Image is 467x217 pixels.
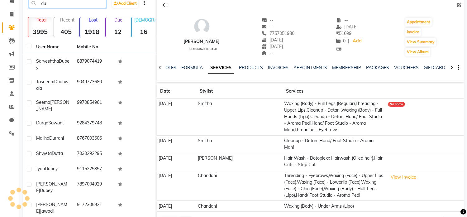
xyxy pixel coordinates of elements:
button: View Album [405,48,430,56]
td: 7030292295 [74,147,115,162]
span: Maliha [36,135,49,141]
span: Durga [36,120,48,126]
th: Date [157,84,196,99]
td: [DATE] [157,170,196,201]
a: Add [352,37,363,46]
strong: 1918 [80,28,104,36]
span: Sawant [48,120,64,126]
td: 8879074419 [74,54,115,75]
span: | [348,38,349,44]
span: [PERSON_NAME] [36,202,67,214]
strong: 16 [132,28,156,36]
td: Chandani [196,201,282,212]
a: GIFTCARDS [424,65,448,70]
a: MEMBERSHIP [332,65,361,70]
button: Appointment [405,18,432,27]
td: 8767003606 [74,131,115,147]
p: Due [107,17,130,23]
span: -- [336,17,348,23]
td: 9115225857 [74,162,115,177]
span: -- [262,24,274,30]
td: Hair Wash - Botoplexx Hairwash (Oiled hair),Hair Cuts - Step Cut [282,153,386,170]
td: 7897004929 [74,177,115,198]
td: Waxing (Body) - Full Legs (Regular),Threading - Upper Lips,Cleanup - Detan ,Waxing (Body) - Full ... [282,99,386,136]
button: View Invoice [388,172,419,182]
span: [DEMOGRAPHIC_DATA] [189,47,217,51]
span: Sarveshtha [36,58,59,64]
th: Stylist [196,84,282,99]
a: FORMULA [182,65,203,70]
td: Smitha [196,135,282,153]
a: PACKAGES [366,65,389,70]
td: [DATE] [157,135,196,153]
p: Recent [57,17,78,23]
strong: 12 [106,28,130,36]
a: APPOINTMENTS [294,65,327,70]
td: 9284379748 [74,116,115,131]
td: Smitha [196,99,282,136]
span: [DATE] [262,44,283,49]
button: Invoice [405,28,421,36]
span: Jyoti [36,166,45,171]
span: Durrani [49,135,64,141]
p: Lost [83,17,104,23]
a: SERVICES [208,62,234,74]
a: VOUCHERS [394,65,419,70]
td: [DATE] [157,201,196,212]
td: [DATE] [157,99,196,136]
td: 9970854961 [74,95,115,116]
button: View Summary [405,38,436,46]
span: [PERSON_NAME] [36,99,69,112]
span: Tasneem [36,79,54,84]
a: PRODUCTS [239,65,263,70]
span: 51699 [336,31,351,36]
td: Cleanup - Detan ,Hand/ Foot Studio - Aroma Mani [282,135,386,153]
p: Total [31,17,52,23]
td: Threading - Eyebrows,Waxing (Face) - Upper Lips (Face),Waxing (Face) - Lowerlip (Face),Waxing (Fa... [282,170,386,201]
th: User Name [32,40,74,54]
span: ₹ [336,31,339,36]
span: Shweta [36,151,52,156]
td: [DATE] [157,153,196,170]
span: Dubey [45,166,58,171]
span: [DATE] [262,37,283,43]
span: 0 [336,38,345,44]
span: 7757051980 [262,31,295,36]
p: [DEMOGRAPHIC_DATA] [134,17,156,23]
img: avatar [193,17,211,36]
td: 9049773680 [74,75,115,95]
span: Dubey [40,188,53,193]
span: Seema [36,99,50,105]
strong: 405 [54,28,78,36]
td: [PERSON_NAME] [196,153,282,170]
span: Dutta [52,151,63,156]
div: No show [388,102,405,107]
span: [PERSON_NAME] [36,181,67,193]
span: -- [262,17,274,23]
span: Jawadi [40,208,54,214]
div: [PERSON_NAME] [184,38,220,45]
td: Chandani [196,170,282,201]
a: NOTES [163,65,177,70]
span: -- [262,50,274,56]
a: INVOICES [268,65,289,70]
span: [DATE] [336,24,358,30]
th: Mobile No. [74,40,115,54]
td: Waxing (Body) - Under Arms (Lipo) [282,201,386,212]
th: Services [282,84,386,99]
strong: 3995 [28,28,52,36]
